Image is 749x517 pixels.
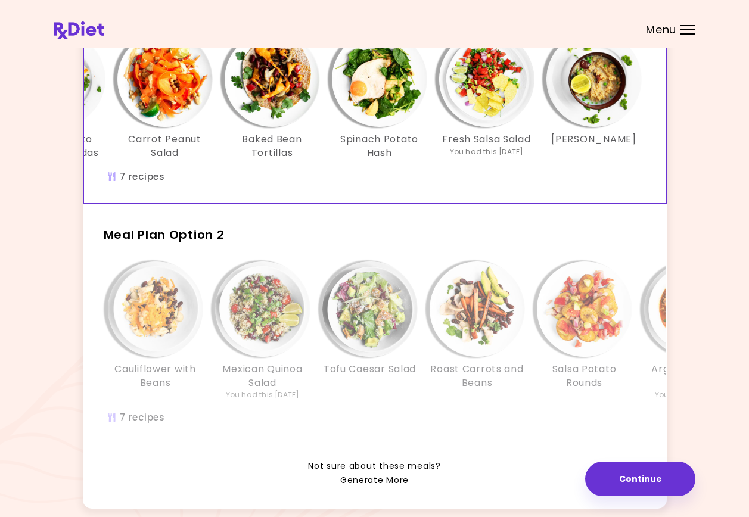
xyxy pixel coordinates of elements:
div: Info - Salsa Potato Rounds - Meal Plan Option 2 [531,261,638,400]
span: Meal Plan Option 2 [104,226,225,243]
div: You had this [DATE] [450,147,524,157]
h3: Spinach Potato Hash [332,133,427,160]
div: Info - Cauliflower with Beans - Meal Plan Option 2 [102,261,209,400]
div: You had this [DATE] [655,390,729,400]
div: Info - Roast Carrots and Beans - Meal Plan Option 2 [424,261,531,400]
button: Continue [585,462,695,496]
h3: Tofu Caesar Salad [324,363,416,376]
span: Menu [646,24,676,35]
img: RxDiet [54,21,104,39]
div: Info - Quinoa Risotto - Meal Plan Option 1 (Selected) [540,32,648,160]
div: You had this [DATE] [226,390,300,400]
a: Generate More [340,474,409,488]
h3: Baked Bean Tortillas [225,133,320,160]
div: Info - Mexican Quinoa Salad - Meal Plan Option 2 [209,261,316,400]
div: Info - Baked Bean Tortillas - Meal Plan Option 1 (Selected) [219,32,326,160]
h3: Carrot Peanut Salad [117,133,213,160]
div: Info - Argentine Lentil Stew - Meal Plan Option 2 [638,261,745,400]
h3: Argentine Lentil Stew [644,363,739,390]
div: Info - Tofu Caesar Salad - Meal Plan Option 2 [316,261,424,400]
span: Not sure about these meals? [308,459,440,474]
h3: Mexican Quinoa Salad [215,363,310,390]
h3: Cauliflower with Beans [108,363,203,390]
div: Info - Fresh Salsa Salad - Meal Plan Option 1 (Selected) [433,32,540,160]
h3: [PERSON_NAME] [551,133,636,146]
h3: Fresh Salsa Salad [442,133,530,146]
h3: Roast Carrots and Beans [430,363,525,390]
div: Info - Carrot Peanut Salad - Meal Plan Option 1 (Selected) [111,32,219,160]
h3: Salsa Potato Rounds [537,363,632,390]
div: Info - Spinach Potato Hash - Meal Plan Option 1 (Selected) [326,32,433,160]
